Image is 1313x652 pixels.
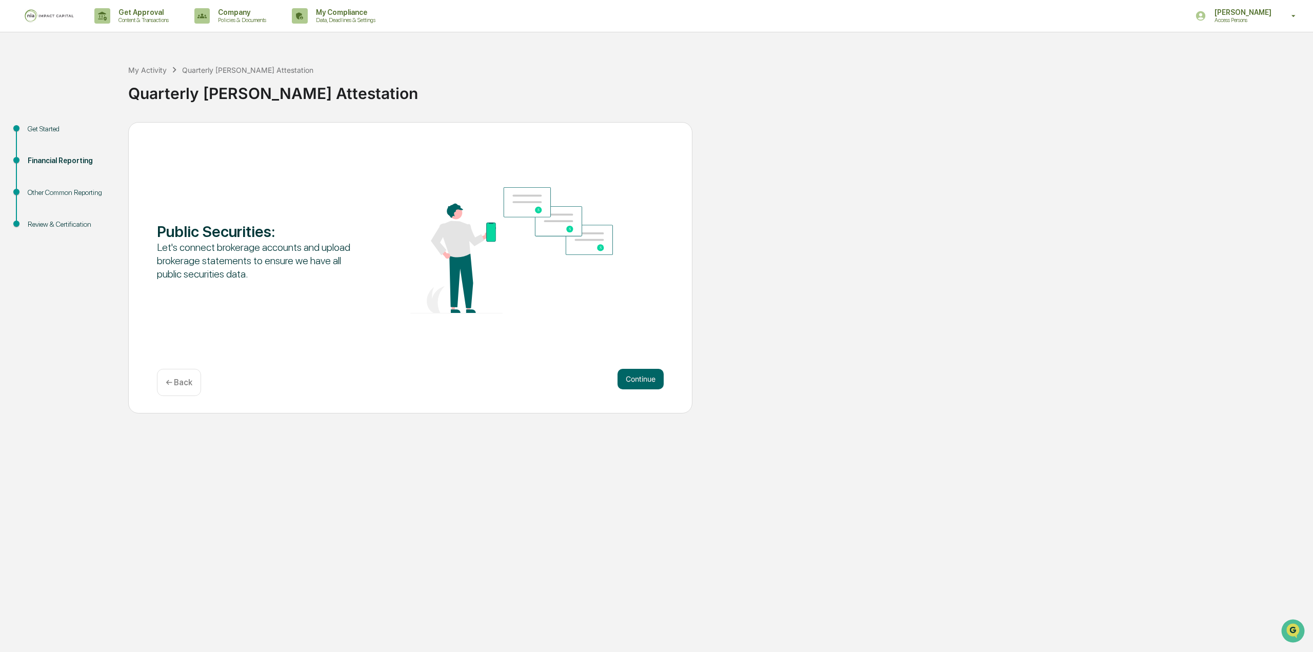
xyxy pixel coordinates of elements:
div: Start new chat [35,78,168,88]
p: Get Approval [110,8,174,16]
span: Data Lookup [21,148,65,159]
span: Attestations [85,129,127,139]
iframe: Open customer support [1280,618,1308,646]
img: 1746055101610-c473b297-6a78-478c-a979-82029cc54cd1 [10,78,29,96]
a: 🖐️Preclearance [6,125,70,143]
p: Content & Transactions [110,16,174,24]
a: 🔎Data Lookup [6,144,69,163]
div: Get Started [28,124,112,134]
div: Public Securities : [157,222,360,241]
div: We're available if you need us! [35,88,130,96]
button: Start new chat [174,81,187,93]
div: Quarterly [PERSON_NAME] Attestation [182,66,313,74]
p: Policies & Documents [210,16,271,24]
div: 🗄️ [74,130,83,138]
p: ← Back [166,378,192,387]
p: Company [210,8,271,16]
button: Continue [618,369,664,389]
span: Pylon [102,173,124,181]
a: 🗄️Attestations [70,125,131,143]
div: Quarterly [PERSON_NAME] Attestation [128,76,1308,103]
img: logo [25,9,74,23]
a: Powered byPylon [72,173,124,181]
p: How can we help? [10,21,187,37]
div: Other Common Reporting [28,187,112,198]
div: 🔎 [10,149,18,157]
p: Access Persons [1206,16,1277,24]
div: Review & Certification [28,219,112,230]
p: Data, Deadlines & Settings [308,16,381,24]
img: Public Securities [410,187,613,313]
p: [PERSON_NAME] [1206,8,1277,16]
div: My Activity [128,66,167,74]
div: Let's connect brokerage accounts and upload brokerage statements to ensure we have all public sec... [157,241,360,281]
span: Preclearance [21,129,66,139]
p: My Compliance [308,8,381,16]
div: 🖐️ [10,130,18,138]
div: Financial Reporting [28,155,112,166]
